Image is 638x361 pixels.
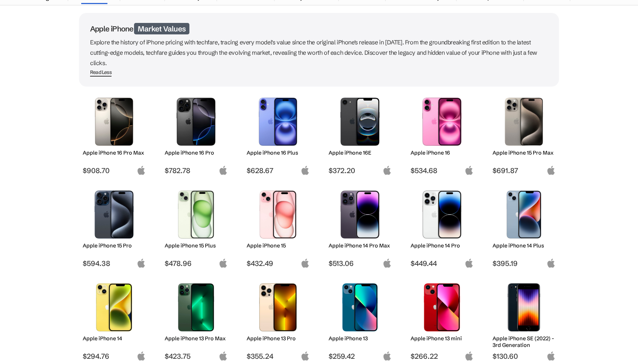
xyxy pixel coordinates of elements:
span: $432.49 [247,259,310,268]
img: iPhone 16E [334,98,386,146]
span: $513.06 [329,259,392,268]
div: Read Less [90,69,112,75]
img: apple-logo [464,259,474,268]
span: $395.19 [493,259,556,268]
img: iPhone 14 Plus [498,190,550,239]
img: apple-logo [546,166,556,175]
h2: Apple iPhone 13 Pro Max [165,335,228,342]
h2: Apple iPhone 16 Pro [165,149,228,156]
span: $691.87 [493,166,556,175]
span: $628.67 [247,166,310,175]
a: iPhone 15 Pro Max Apple iPhone 15 Pro Max $691.87 apple-logo [489,94,559,175]
img: apple-logo [219,166,228,175]
img: iPhone 16 Pro Max [88,98,140,146]
h2: Apple iPhone 13 Pro [247,335,310,342]
a: iPhone 14 Plus Apple iPhone 14 Plus $395.19 apple-logo [489,187,559,268]
a: iPhone 13 mini Apple iPhone 13 mini $266.22 apple-logo [407,280,477,361]
a: iPhone 13 Apple iPhone 13 $259.42 apple-logo [325,280,395,361]
img: apple-logo [383,259,392,268]
img: iPhone 13 Pro Max [170,283,222,331]
span: $130.60 [493,352,556,361]
span: From the groundbreaking first edition to the latest cutting-edge models, techfare guides you thro... [90,38,537,67]
h2: Apple iPhone SE (2022) - 3rd Generation [493,335,556,348]
span: $423.75 [165,352,228,361]
h2: Apple iPhone 13 mini [411,335,474,342]
img: iPhone 13 mini [416,283,468,331]
span: $259.42 [329,352,392,361]
a: iPhone 16 Pro Apple iPhone 16 Pro $782.78 apple-logo [161,94,231,175]
a: iPhone 16 Pro Max Apple iPhone 16 Pro Max $908.70 apple-logo [79,94,149,175]
img: iPhone 16 Pro [170,98,222,146]
img: apple-logo [383,351,392,361]
h2: Apple iPhone 15 Pro Max [493,149,556,156]
h2: Apple iPhone 15 [247,242,310,249]
img: iPhone SE 3rd Gen [498,283,550,331]
a: iPhone 15 Apple iPhone 15 $432.49 apple-logo [243,187,313,268]
img: iPhone 14 Pro Max [334,190,386,239]
img: apple-logo [137,259,146,268]
img: iPhone 16 [416,98,468,146]
img: apple-logo [383,166,392,175]
a: iPhone 16 Plus Apple iPhone 16 Plus $628.67 apple-logo [243,94,313,175]
span: $478.96 [165,259,228,268]
img: iPhone 13 Pro [252,283,304,331]
img: iPhone 14 Pro [416,190,468,239]
img: iPhone 13 [334,283,386,331]
span: $449.44 [411,259,474,268]
img: iPhone 15 Pro Max [498,98,550,146]
span: Read Less [90,69,112,77]
span: $294.76 [83,352,146,361]
h2: Apple iPhone 16 Plus [247,149,310,156]
img: apple-logo [464,166,474,175]
span: $782.78 [165,166,228,175]
a: iPhone 15 Plus Apple iPhone 15 Plus $478.96 apple-logo [161,187,231,268]
h2: Apple iPhone 16E [329,149,392,156]
h2: Apple iPhone 14 [83,335,146,342]
span: $594.38 [83,259,146,268]
img: apple-logo [301,351,310,361]
img: apple-logo [464,351,474,361]
img: iPhone 14 [88,283,140,331]
a: iPhone SE 3rd Gen Apple iPhone SE (2022) - 3rd Generation $130.60 apple-logo [489,280,559,361]
a: iPhone 13 Pro Max Apple iPhone 13 Pro Max $423.75 apple-logo [161,280,231,361]
h1: Apple iPhone [90,24,548,33]
span: Market Values [134,23,189,34]
a: iPhone 14 Pro Max Apple iPhone 14 Pro Max $513.06 apple-logo [325,187,395,268]
h2: Apple iPhone 13 [329,335,392,342]
h2: Apple iPhone 15 Plus [165,242,228,249]
img: iPhone 15 Pro [88,190,140,239]
span: $908.70 [83,166,146,175]
h2: Apple iPhone 14 Pro Max [329,242,392,249]
h2: Apple iPhone 14 Pro [411,242,474,249]
img: apple-logo [546,351,556,361]
a: iPhone 14 Pro Apple iPhone 14 Pro $449.44 apple-logo [407,187,477,268]
h2: Apple iPhone 16 Pro Max [83,149,146,156]
img: apple-logo [219,259,228,268]
img: apple-logo [301,166,310,175]
img: iPhone 16 Plus [252,98,304,146]
a: iPhone 15 Pro Apple iPhone 15 Pro $594.38 apple-logo [79,187,149,268]
span: $372.20 [329,166,392,175]
h2: Apple iPhone 15 Pro [83,242,146,249]
a: iPhone 13 Pro Apple iPhone 13 Pro $355.24 apple-logo [243,280,313,361]
p: Explore the history of iPhone pricing with techfare, tracing every model's value since the origin... [90,37,548,68]
a: iPhone 16E Apple iPhone 16E $372.20 apple-logo [325,94,395,175]
span: $355.24 [247,352,310,361]
span: $266.22 [411,352,474,361]
img: apple-logo [301,259,310,268]
img: apple-logo [546,259,556,268]
img: apple-logo [137,166,146,175]
a: iPhone 16 Apple iPhone 16 $534.68 apple-logo [407,94,477,175]
img: iPhone 15 Plus [170,190,222,239]
span: $534.68 [411,166,474,175]
h2: Apple iPhone 16 [411,149,474,156]
img: apple-logo [137,351,146,361]
h2: Apple iPhone 14 Plus [493,242,556,249]
img: apple-logo [219,351,228,361]
a: iPhone 14 Apple iPhone 14 $294.76 apple-logo [79,280,149,361]
img: iPhone 15 [252,190,304,239]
